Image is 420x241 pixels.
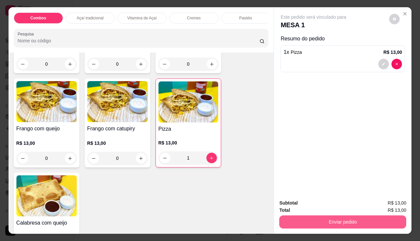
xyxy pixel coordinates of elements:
span: R$ 13,00 [388,207,407,214]
strong: Total [279,208,290,213]
p: 1 x [283,48,302,56]
strong: Subtotal [279,200,298,206]
p: R$ 13,00 [158,140,218,146]
span: R$ 13,00 [388,199,407,207]
p: Resumo do pedido [281,35,405,43]
h4: Frango com queijo [16,125,77,133]
p: Açaí tradicional [77,15,104,21]
p: R$ 13,00 [16,140,77,146]
label: Pesquisa [18,31,36,37]
img: product-image [87,81,148,122]
span: Pizza [291,50,302,55]
button: Enviar pedido [279,215,406,229]
input: Pesquisa [18,37,260,44]
button: decrease-product-quantity [391,59,402,69]
h4: Frango com catupiry [87,125,148,133]
p: Cremes [187,15,201,21]
img: product-image [158,81,218,122]
p: Este pedido será vinculado para [281,14,346,20]
button: Close [400,9,410,19]
img: product-image [16,175,77,216]
img: product-image [16,81,77,122]
h4: Pizza [158,125,218,133]
p: MESA 1 [281,20,346,30]
button: decrease-product-quantity [389,14,400,24]
button: decrease-product-quantity [378,59,389,69]
p: Vitamina de Açaí [127,15,157,21]
h4: Calabresa com queijo [16,219,77,227]
p: R$ 13,00 [87,140,148,146]
p: Pastéis [239,15,252,21]
p: R$ 13,00 [16,233,77,240]
p: R$ 13,00 [384,49,402,55]
p: Combos [31,15,46,21]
